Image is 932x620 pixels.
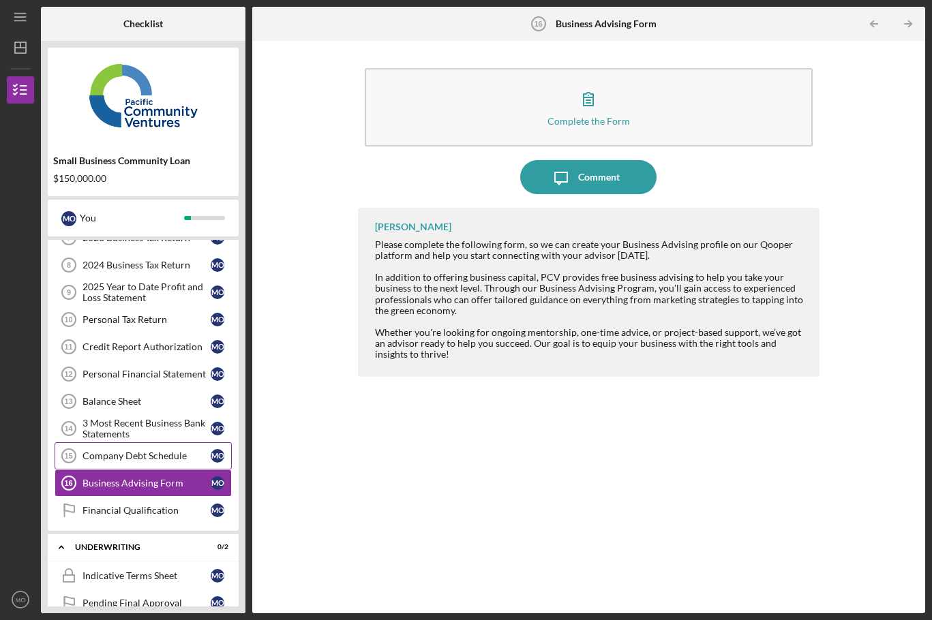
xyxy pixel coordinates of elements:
div: M O [211,569,224,583]
div: Small Business Community Loan [53,155,233,166]
b: Business Advising Form [556,18,657,29]
div: 2024 Business Tax Return [82,260,211,270]
div: Please complete the following form, so we can create your Business Advising profile on our Qooper... [375,239,806,261]
div: M O [211,394,224,408]
button: MO [7,586,34,613]
div: Underwriting [75,543,194,551]
div: $150,000.00 [53,173,233,184]
tspan: 14 [64,424,73,433]
a: 11Credit Report AuthorizationMO [55,333,232,360]
a: Financial QualificationMO [55,497,232,524]
a: 92025 Year to Date Profit and Loss StatementMO [55,279,232,306]
tspan: 16 [534,20,542,28]
div: Complete the Form [547,116,630,126]
div: Indicative Terms Sheet [82,570,211,581]
a: 10Personal Tax ReturnMO [55,306,232,333]
img: Product logo [48,55,239,136]
div: Balance Sheet [82,396,211,407]
div: Whether you're looking for ongoing mentorship, one-time advice, or project-based support, we’ve g... [375,327,806,360]
a: 15Company Debt ScheduleMO [55,442,232,469]
text: MO [15,596,25,604]
div: Personal Financial Statement [82,369,211,379]
div: Personal Tax Return [82,314,211,325]
a: 12Personal Financial StatementMO [55,360,232,388]
div: M O [211,313,224,326]
div: M O [211,503,224,517]
tspan: 16 [64,479,72,487]
div: 3 Most Recent Business Bank Statements [82,418,211,439]
a: Pending Final ApprovalMO [55,589,232,617]
div: Financial Qualification [82,505,211,516]
tspan: 13 [64,397,72,405]
div: M O [211,422,224,435]
div: You [80,206,184,230]
tspan: 11 [64,343,72,351]
div: M O [211,258,224,272]
tspan: 9 [67,288,71,296]
div: Business Advising Form [82,478,211,489]
a: 143 Most Recent Business Bank StatementsMO [55,415,232,442]
div: In addition to offering business capital, PCV provides free business advising to help you take yo... [375,272,806,315]
button: Comment [520,160,657,194]
a: 82024 Business Tax ReturnMO [55,251,232,279]
div: Credit Report Authorization [82,341,211,352]
div: Pending Final Approval [82,598,211,608]
div: M O [211,367,224,381]
div: [PERSON_NAME] [375,221,451,232]
tspan: 12 [64,370,72,378]
tspan: 10 [64,315,72,324]
div: 0 / 2 [204,543,228,551]
div: M O [211,476,224,490]
a: 16Business Advising FormMO [55,469,232,497]
a: 13Balance SheetMO [55,388,232,415]
div: 2025 Year to Date Profit and Loss Statement [82,281,211,303]
button: Complete the Form [365,68,813,146]
b: Checklist [123,18,163,29]
div: M O [211,596,224,610]
div: M O [211,285,224,299]
div: Comment [578,160,620,194]
div: Company Debt Schedule [82,450,211,461]
div: M O [211,340,224,354]
div: M O [61,211,76,226]
tspan: 8 [67,261,71,269]
div: M O [211,449,224,463]
a: Indicative Terms SheetMO [55,562,232,589]
tspan: 15 [64,452,72,460]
